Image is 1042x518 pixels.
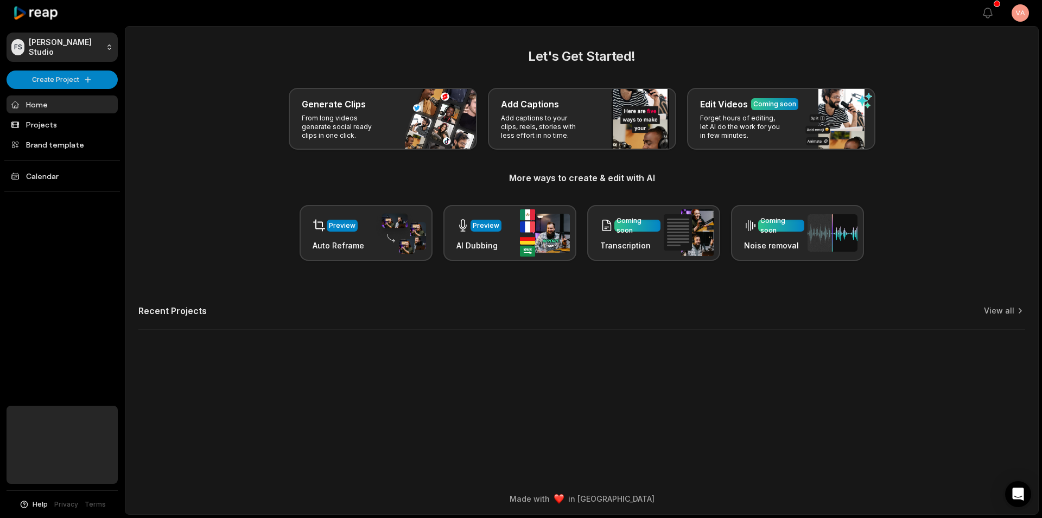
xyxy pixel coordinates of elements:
[135,493,1028,504] div: Made with in [GEOGRAPHIC_DATA]
[744,240,804,251] h3: Noise removal
[700,114,784,140] p: Forget hours of editing, let AI do the work for you in few minutes.
[7,136,118,154] a: Brand template
[138,47,1025,66] h2: Let's Get Started!
[664,209,714,256] img: transcription.png
[554,494,564,504] img: heart emoji
[19,500,48,509] button: Help
[984,305,1014,316] a: View all
[302,98,366,111] h3: Generate Clips
[138,171,1025,184] h3: More ways to create & edit with AI
[54,500,78,509] a: Privacy
[313,240,364,251] h3: Auto Reframe
[600,240,660,251] h3: Transcription
[29,37,101,57] p: [PERSON_NAME] Studio
[376,212,426,254] img: auto_reframe.png
[85,500,106,509] a: Terms
[7,71,118,89] button: Create Project
[329,221,355,231] div: Preview
[33,500,48,509] span: Help
[1005,481,1031,507] div: Open Intercom Messenger
[501,98,559,111] h3: Add Captions
[7,167,118,185] a: Calendar
[501,114,585,140] p: Add captions to your clips, reels, stories with less effort in no time.
[617,216,658,235] div: Coming soon
[753,99,796,109] div: Coming soon
[138,305,207,316] h2: Recent Projects
[302,114,386,140] p: From long videos generate social ready clips in one click.
[7,95,118,113] a: Home
[11,39,24,55] div: FS
[808,214,857,252] img: noise_removal.png
[473,221,499,231] div: Preview
[520,209,570,257] img: ai_dubbing.png
[700,98,748,111] h3: Edit Videos
[456,240,501,251] h3: AI Dubbing
[760,216,802,235] div: Coming soon
[7,116,118,133] a: Projects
